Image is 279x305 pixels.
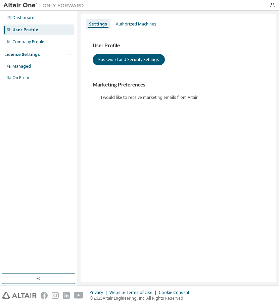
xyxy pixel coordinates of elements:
div: On Prem [12,75,29,80]
div: License Settings [4,52,40,57]
label: I would like to receive marketing emails from Altair [101,94,199,102]
div: Company Profile [12,39,44,45]
img: instagram.svg [52,292,59,299]
button: Password and Security Settings [93,54,165,65]
div: Cookie Consent [159,290,193,295]
img: Altair One [3,2,87,9]
div: Dashboard [12,15,35,20]
img: altair_logo.svg [2,292,37,299]
h3: User Profile [93,42,264,49]
p: © 2025 Altair Engineering, Inc. All Rights Reserved. [90,295,193,301]
img: linkedin.svg [63,292,70,299]
img: facebook.svg [41,292,48,299]
div: Authorized Machines [116,21,156,27]
h3: Marketing Preferences [93,81,264,88]
div: Website Terms of Use [109,290,159,295]
div: User Profile [12,27,38,33]
img: youtube.svg [74,292,84,299]
div: Settings [89,21,107,27]
div: Managed [12,64,31,69]
div: Privacy [90,290,109,295]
